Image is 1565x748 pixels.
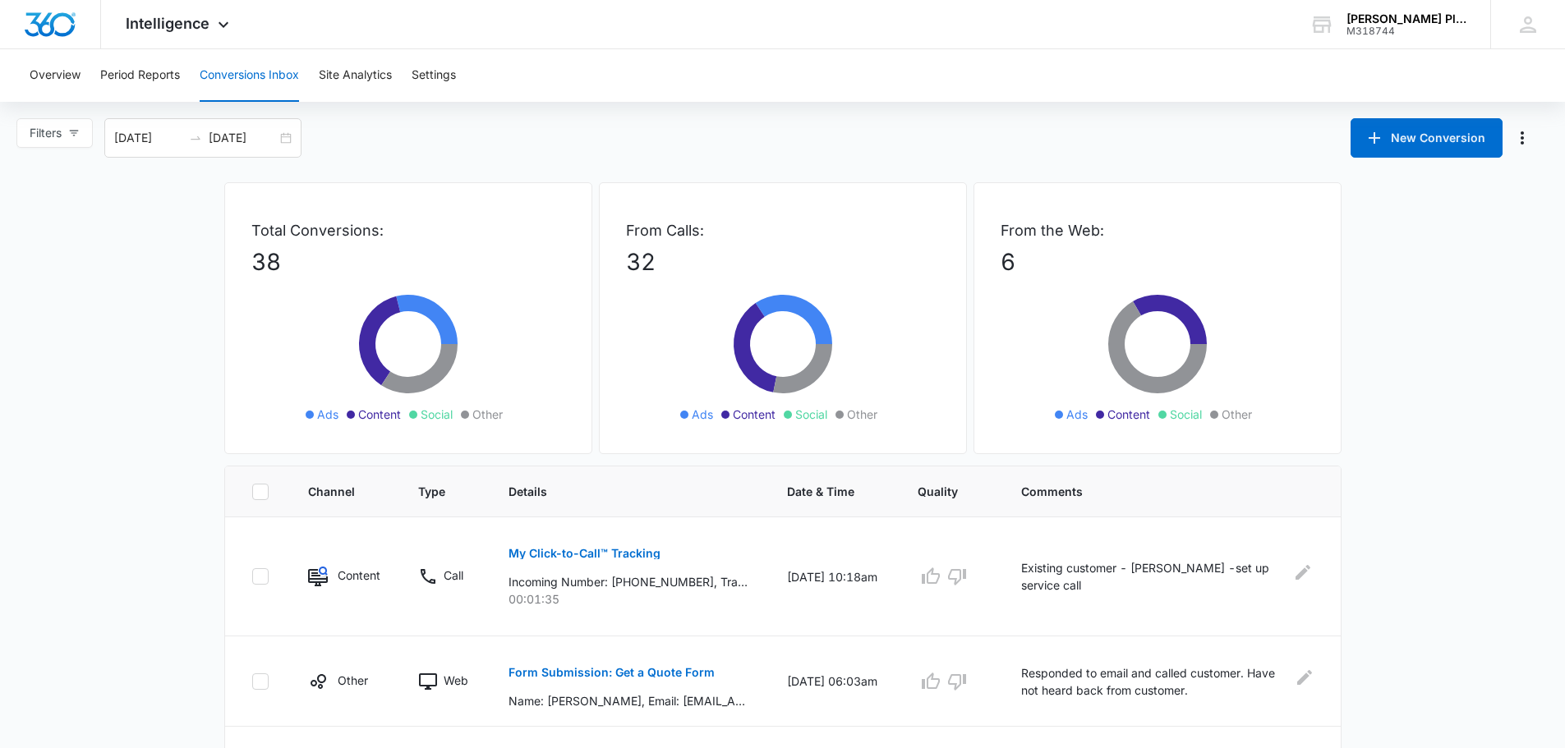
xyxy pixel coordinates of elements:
span: Content [1107,406,1150,423]
p: My Click-to-Call™ Tracking [509,548,661,559]
span: Details [509,483,724,500]
span: Content [733,406,776,423]
input: Start date [114,129,182,147]
span: Content [358,406,401,423]
button: Edit Comments [1291,559,1314,585]
span: Comments [1021,483,1290,500]
td: [DATE] 10:18am [767,517,898,636]
button: Filters [16,118,93,148]
p: Existing customer - [PERSON_NAME] -set up service call [1021,559,1281,594]
p: From the Web: [1001,219,1314,241]
span: Social [421,406,453,423]
span: Date & Time [787,483,854,500]
button: Overview [30,49,81,102]
p: 00:01:35 [509,590,748,608]
td: [DATE] 06:03am [767,636,898,727]
span: Social [795,406,827,423]
span: Type [418,483,445,500]
div: account name [1346,12,1466,25]
button: Manage Numbers [1509,125,1535,151]
button: Site Analytics [319,49,392,102]
input: End date [209,129,277,147]
span: Other [847,406,877,423]
span: Intelligence [126,15,209,32]
p: From Calls: [626,219,940,241]
p: Other [338,672,368,689]
button: Edit Comments [1296,664,1314,691]
p: 38 [251,245,565,279]
p: Name: [PERSON_NAME], Email: [EMAIL_ADDRESS][DOMAIN_NAME], Phone: [PHONE_NUMBER], Address: [STREET... [509,692,748,709]
span: Ads [1066,406,1088,423]
span: to [189,131,202,145]
span: Other [1222,406,1252,423]
div: account id [1346,25,1466,37]
button: Form Submission: Get a Quote Form [509,653,715,692]
p: Total Conversions: [251,219,565,241]
span: Ads [317,406,338,423]
button: Period Reports [100,49,180,102]
p: Form Submission: Get a Quote Form [509,667,715,678]
span: swap-right [189,131,202,145]
p: 6 [1001,245,1314,279]
span: Channel [308,483,356,500]
p: Incoming Number: [PHONE_NUMBER], Tracking Number: [PHONE_NUMBER], Ring To: [PHONE_NUMBER], Caller... [509,573,748,590]
button: New Conversion [1351,118,1503,158]
p: Call [444,567,463,584]
p: Web [444,672,468,689]
button: Conversions Inbox [200,49,299,102]
p: Content [338,567,380,584]
span: Filters [30,124,62,142]
button: Settings [412,49,456,102]
p: Responded to email and called customer. Have not heard back from customer. [1021,664,1285,699]
span: Quality [918,483,958,500]
span: Other [472,406,503,423]
p: 32 [626,245,940,279]
button: My Click-to-Call™ Tracking [509,534,661,573]
span: Ads [692,406,713,423]
span: Social [1170,406,1202,423]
